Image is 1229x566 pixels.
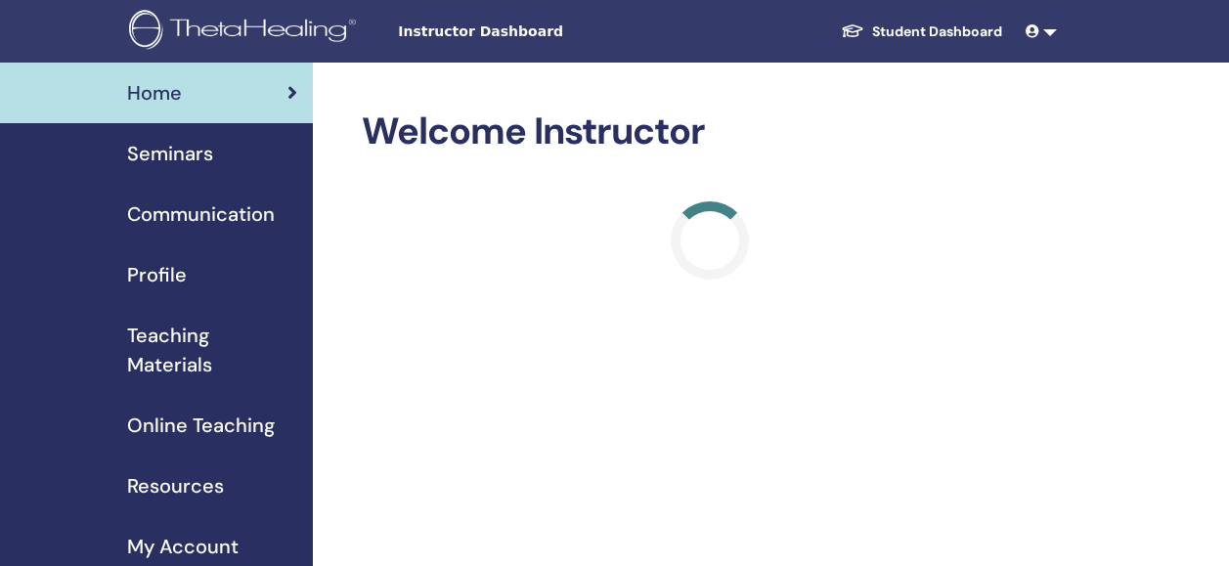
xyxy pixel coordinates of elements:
[398,22,691,42] span: Instructor Dashboard
[127,532,239,561] span: My Account
[362,109,1059,154] h2: Welcome Instructor
[127,471,224,501] span: Resources
[127,411,275,440] span: Online Teaching
[127,199,275,229] span: Communication
[127,78,182,108] span: Home
[129,10,363,54] img: logo.png
[127,139,213,168] span: Seminars
[841,22,864,39] img: graduation-cap-white.svg
[127,260,187,289] span: Profile
[825,14,1018,50] a: Student Dashboard
[127,321,297,379] span: Teaching Materials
